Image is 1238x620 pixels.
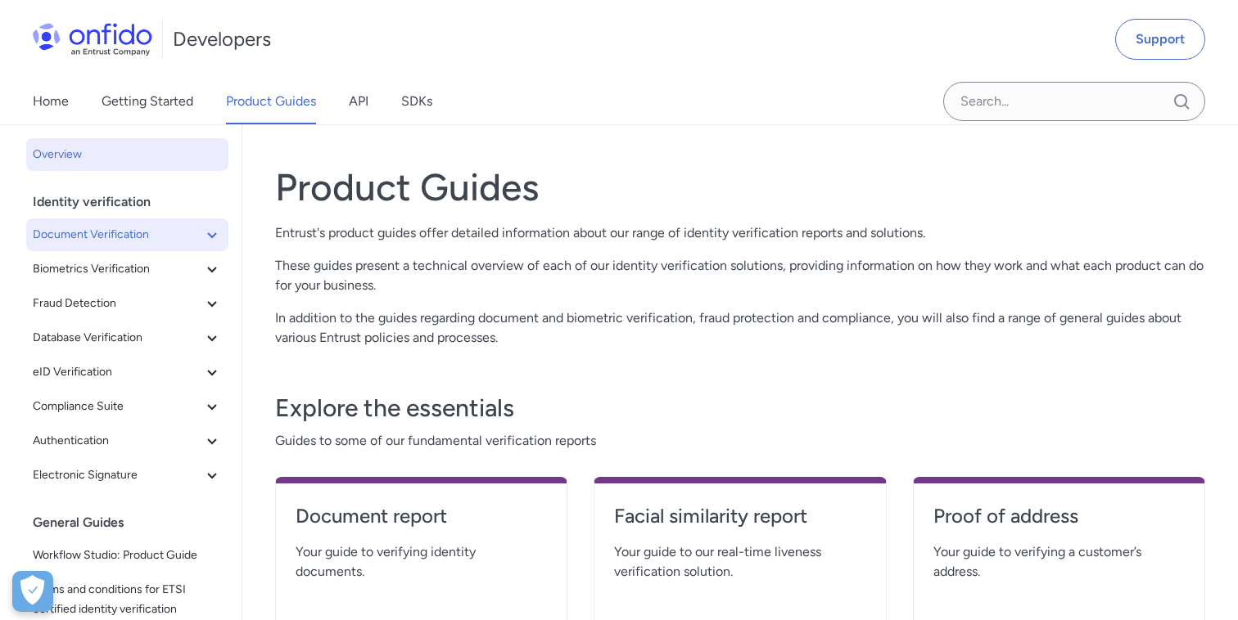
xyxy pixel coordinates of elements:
[33,397,202,416] span: Compliance Suite
[226,79,316,124] a: Product Guides
[26,459,228,492] button: Electronic Signature
[275,223,1205,243] p: Entrust's product guides offer detailed information about our range of identity verification repo...
[275,392,1205,425] h3: Explore the essentials
[296,542,547,582] span: Your guide to verifying identity documents.
[401,79,432,124] a: SDKs
[26,321,228,354] button: Database Verification
[349,79,368,124] a: API
[33,362,202,382] span: eID Verification
[26,253,228,285] button: Biometrics Verification
[296,503,547,529] h4: Document report
[33,186,235,218] div: Identity verification
[33,580,222,619] span: Terms and conditions for ETSI certified identity verification
[275,256,1205,295] p: These guides present a technical overview of each of our identity verification solutions, providi...
[933,542,1185,582] span: Your guide to verifying a customer’s address.
[943,82,1205,121] input: Onfido search input field
[33,328,202,348] span: Database Verification
[26,539,228,572] a: Workflow Studio: Product Guide
[33,431,202,451] span: Authentication
[614,503,865,542] a: Facial similarity report
[275,164,1205,210] h1: Product Guides
[33,465,202,485] span: Electronic Signature
[33,79,69,124] a: Home
[12,571,53,612] div: Cookie Preferences
[1115,19,1205,60] a: Support
[614,503,865,529] h4: Facial similarity report
[33,259,202,279] span: Biometrics Verification
[102,79,193,124] a: Getting Started
[26,390,228,423] button: Compliance Suite
[26,425,228,457] button: Authentication
[33,506,235,539] div: General Guides
[933,503,1185,542] a: Proof of address
[33,225,202,245] span: Document Verification
[33,294,202,313] span: Fraud Detection
[33,145,222,164] span: Overview
[26,356,228,389] button: eID Verification
[26,287,228,320] button: Fraud Detection
[614,542,865,582] span: Your guide to our real-time liveness verification solution.
[33,23,152,56] img: Onfido Logo
[33,546,222,565] span: Workflow Studio: Product Guide
[26,138,228,171] a: Overview
[275,308,1205,348] p: In addition to the guides regarding document and biometric verification, fraud protection and com...
[12,571,53,612] button: Open Preferences
[173,26,271,52] h1: Developers
[933,503,1185,529] h4: Proof of address
[26,218,228,251] button: Document Verification
[296,503,547,542] a: Document report
[275,431,1205,451] span: Guides to some of our fundamental verification reports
